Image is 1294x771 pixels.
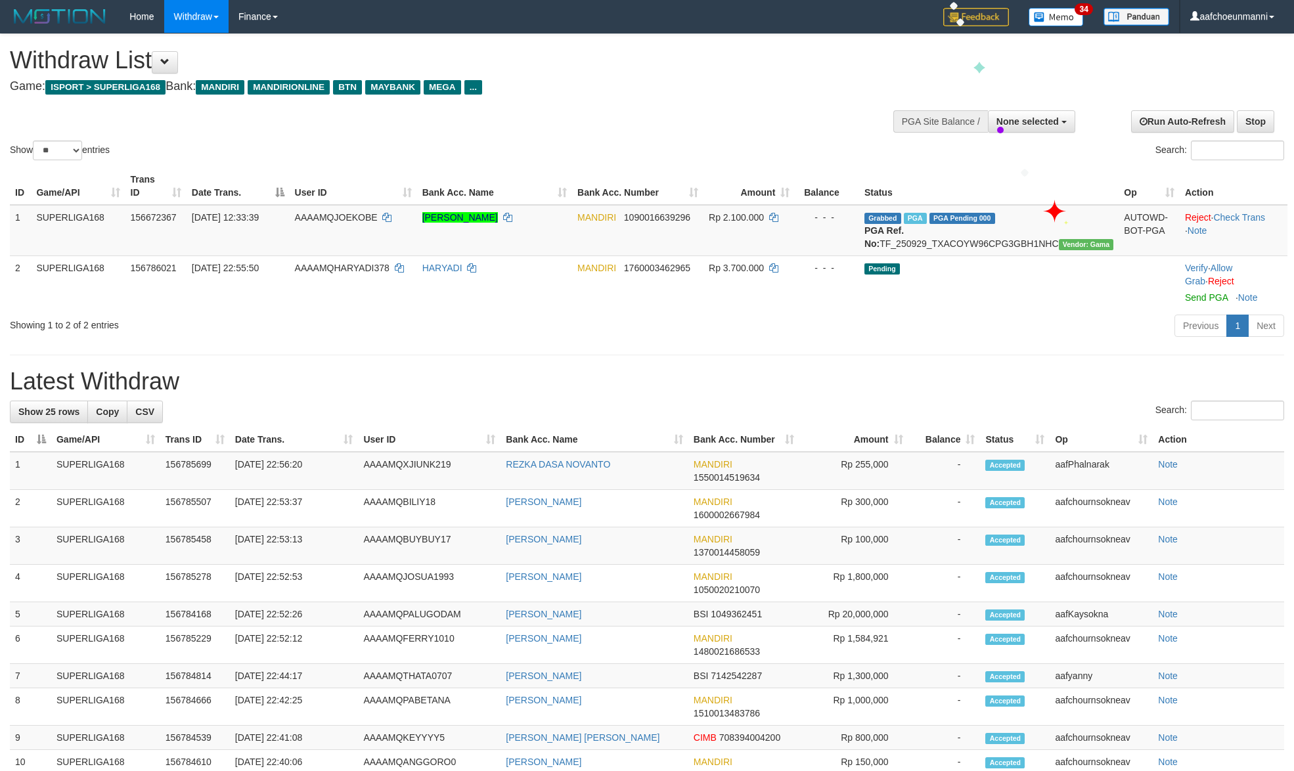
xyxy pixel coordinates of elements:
span: 34 [1075,3,1092,15]
span: Accepted [985,757,1025,768]
td: 156785458 [160,527,230,565]
a: Note [1158,459,1178,470]
td: AAAAMQPALUGODAM [358,602,501,627]
td: 8 [10,688,51,726]
a: [PERSON_NAME] [506,571,581,582]
td: 1 [10,452,51,490]
a: Show 25 rows [10,401,88,423]
img: Feedback.jpg [943,8,1009,26]
td: - [908,452,981,490]
div: - - - [800,261,854,275]
td: AAAAMQBILIY18 [358,490,501,527]
td: SUPERLIGA168 [51,627,160,664]
td: · · [1180,255,1287,309]
th: Op: activate to sort column ascending [1050,428,1153,452]
span: Vendor URL: https://trx31.1velocity.biz [1059,239,1114,250]
h1: Withdraw List [10,47,849,74]
td: - [908,602,981,627]
td: 4 [10,565,51,602]
a: Copy [87,401,127,423]
span: BSI [694,671,709,681]
span: MANDIRI [694,571,732,582]
td: aafchournsokneav [1050,490,1153,527]
span: Accepted [985,609,1025,621]
td: [DATE] 22:56:20 [230,452,359,490]
th: ID [10,167,31,205]
a: 1 [1226,315,1249,337]
td: 9 [10,726,51,750]
span: MANDIRI [694,534,732,544]
span: Copy 708394004200 to clipboard [719,732,780,743]
span: BSI [694,609,709,619]
span: Accepted [985,572,1025,583]
td: [DATE] 22:53:37 [230,490,359,527]
th: Bank Acc. Name: activate to sort column ascending [501,428,688,452]
td: aafchournsokneav [1050,565,1153,602]
th: Date Trans.: activate to sort column ascending [230,428,359,452]
span: Copy 1090016639296 to clipboard [624,212,690,223]
span: ... [464,80,482,95]
td: Rp 1,800,000 [799,565,908,602]
label: Show entries [10,141,110,160]
span: CSV [135,407,154,417]
td: - [908,688,981,726]
h1: Latest Withdraw [10,368,1284,395]
span: MANDIRI [694,633,732,644]
td: Rp 1,000,000 [799,688,908,726]
a: Note [1158,695,1178,705]
span: 156672367 [131,212,177,223]
span: AAAAMQJOEKOBE [295,212,378,223]
a: REZKA DASA NOVANTO [506,459,610,470]
select: Showentries [33,141,82,160]
a: CSV [127,401,163,423]
td: 156784168 [160,602,230,627]
td: 156785278 [160,565,230,602]
a: Reject [1208,276,1234,286]
th: Op: activate to sort column ascending [1119,167,1180,205]
td: Rp 1,300,000 [799,664,908,688]
td: Rp 100,000 [799,527,908,565]
span: CIMB [694,732,717,743]
span: Copy 1550014519634 to clipboard [694,472,760,483]
img: panduan.png [1104,8,1169,26]
th: Amount: activate to sort column ascending [703,167,795,205]
span: Accepted [985,460,1025,471]
a: [PERSON_NAME] [506,534,581,544]
label: Search: [1155,141,1284,160]
span: Copy 1510013483786 to clipboard [694,708,760,718]
span: Copy 1370014458059 to clipboard [694,547,760,558]
span: 156786021 [131,263,177,273]
div: PGA Site Balance / [893,110,988,133]
span: Pending [864,263,900,275]
td: 6 [10,627,51,664]
span: MEGA [424,80,461,95]
td: SUPERLIGA168 [51,565,160,602]
th: Status: activate to sort column ascending [980,428,1050,452]
td: AAAAMQBUYBUY17 [358,527,501,565]
a: Note [1158,671,1178,681]
a: [PERSON_NAME] [506,671,581,681]
th: Bank Acc. Number: activate to sort column ascending [688,428,799,452]
span: MANDIRI [577,263,616,273]
a: Note [1158,609,1178,619]
td: 156784666 [160,688,230,726]
td: SUPERLIGA168 [51,490,160,527]
td: SUPERLIGA168 [51,602,160,627]
a: [PERSON_NAME] [506,609,581,619]
span: Rp 3.700.000 [709,263,764,273]
th: ID: activate to sort column descending [10,428,51,452]
th: Balance [795,167,859,205]
span: Copy 1480021686533 to clipboard [694,646,760,657]
label: Search: [1155,401,1284,420]
td: AAAAMQTHATA0707 [358,664,501,688]
span: MAYBANK [365,80,420,95]
span: Copy 1760003462965 to clipboard [624,263,690,273]
td: aafKaysokna [1050,602,1153,627]
span: AAAAMQHARYADI378 [295,263,390,273]
td: aafchournsokneav [1050,688,1153,726]
td: 1 [10,205,31,256]
span: Marked by aafsengchandara [904,213,927,224]
span: Accepted [985,695,1025,707]
td: AAAAMQKEYYYY5 [358,726,501,750]
td: aafchournsokneav [1050,726,1153,750]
